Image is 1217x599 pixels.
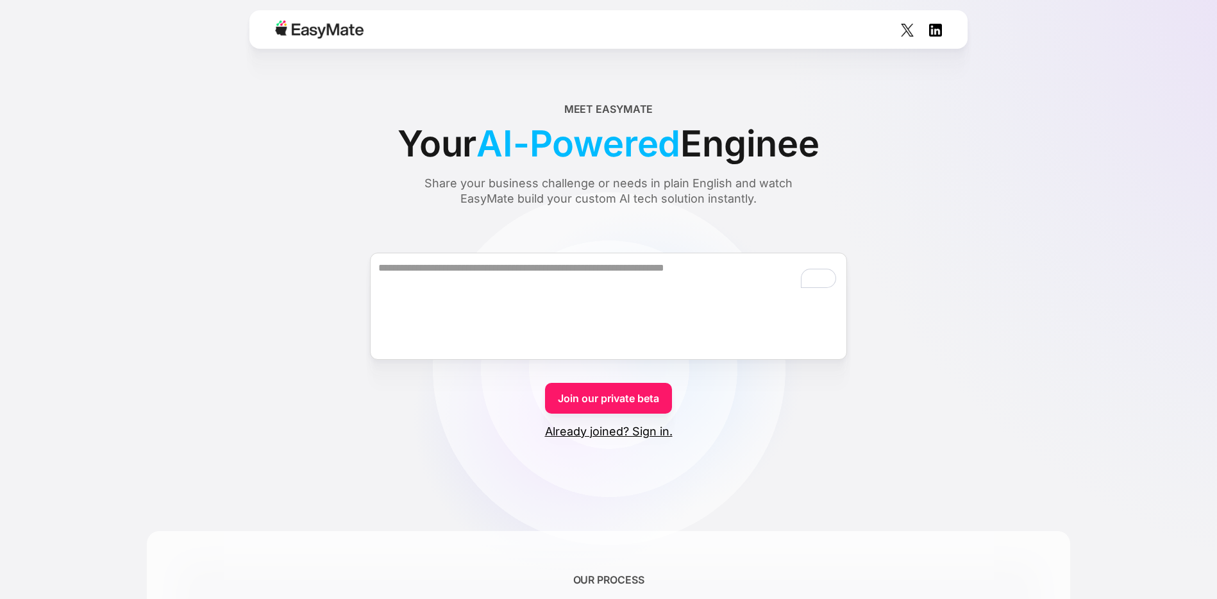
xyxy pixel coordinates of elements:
[398,117,819,171] div: Your
[476,117,680,171] span: AI-Powered
[929,24,942,37] img: Social Icon
[400,176,817,207] div: Share your business challenge or needs in plain English and watch EasyMate build your custom AI t...
[680,117,819,171] span: Enginee
[573,572,644,587] div: OUR PROCESS
[545,383,672,414] a: Join our private beta
[147,230,1070,439] form: Form
[901,24,914,37] img: Social Icon
[275,21,364,38] img: Easymate logo
[564,101,653,117] div: Meet EasyMate
[370,253,847,360] textarea: To enrich screen reader interactions, please activate Accessibility in Grammarly extension settings
[545,424,673,439] a: Already joined? Sign in.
